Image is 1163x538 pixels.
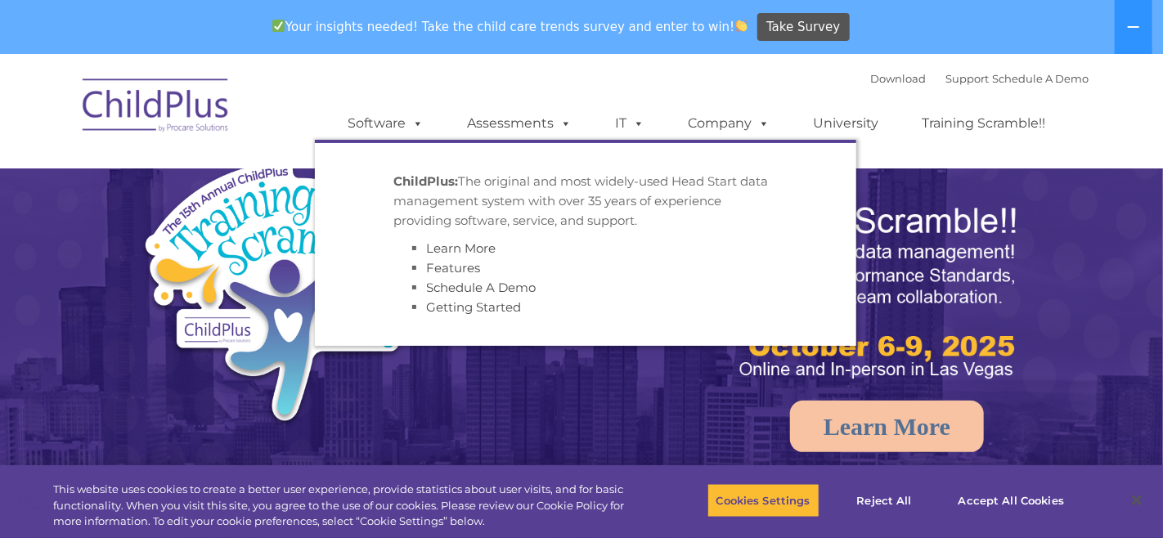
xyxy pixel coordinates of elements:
[74,67,238,149] img: ChildPlus by Procare Solutions
[599,107,661,140] a: IT
[992,72,1089,85] a: Schedule A Demo
[227,175,297,187] span: Phone number
[671,107,786,140] a: Company
[393,172,778,231] p: The original and most widely-used Head Start data management system with over 35 years of experie...
[945,72,989,85] a: Support
[331,107,440,140] a: Software
[265,11,755,43] span: Your insights needed! Take the child care trends survey and enter to win!
[766,13,840,42] span: Take Survey
[797,107,895,140] a: University
[870,72,926,85] a: Download
[950,483,1073,518] button: Accept All Cookies
[393,173,458,189] strong: ChildPlus:
[707,483,819,518] button: Cookies Settings
[426,280,536,295] a: Schedule A Demo
[53,482,640,530] div: This website uses cookies to create a better user experience, provide statistics about user visit...
[227,108,277,120] span: Last name
[451,107,588,140] a: Assessments
[1119,482,1155,518] button: Close
[833,483,936,518] button: Reject All
[905,107,1062,140] a: Training Scramble!!
[757,13,850,42] a: Take Survey
[790,401,984,452] a: Learn More
[426,260,480,276] a: Features
[426,240,496,256] a: Learn More
[735,20,748,32] img: 👏
[426,299,521,315] a: Getting Started
[870,72,1089,85] font: |
[272,20,285,32] img: ✅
